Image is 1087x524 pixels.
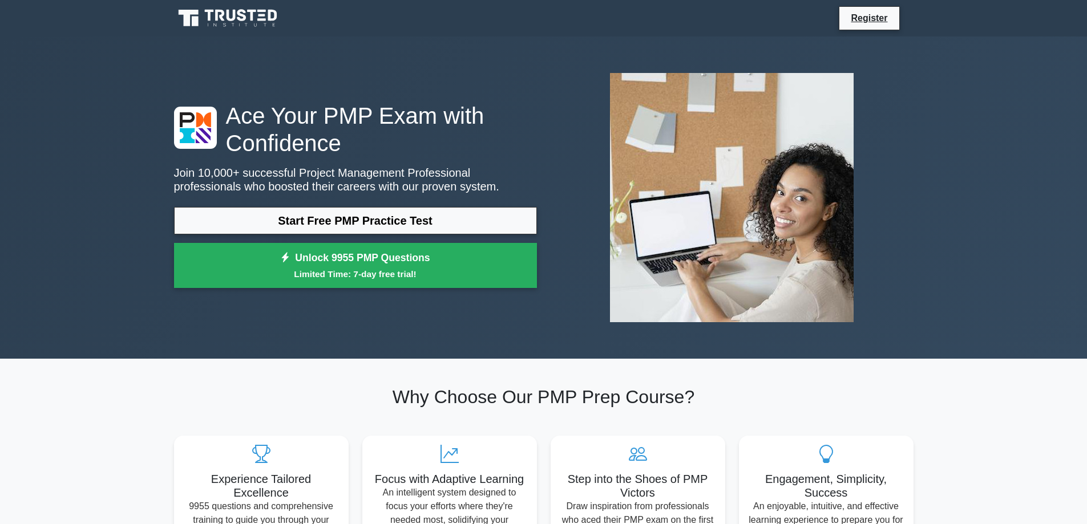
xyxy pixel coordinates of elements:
[174,243,537,289] a: Unlock 9955 PMP QuestionsLimited Time: 7-day free trial!
[371,472,528,486] h5: Focus with Adaptive Learning
[560,472,716,499] h5: Step into the Shoes of PMP Victors
[183,472,340,499] h5: Experience Tailored Excellence
[174,166,537,193] p: Join 10,000+ successful Project Management Professional professionals who boosted their careers w...
[844,11,894,25] a: Register
[174,207,537,234] a: Start Free PMP Practice Test
[188,267,523,281] small: Limited Time: 7-day free trial!
[174,102,537,157] h1: Ace Your PMP Exam with Confidence
[174,386,914,408] h2: Why Choose Our PMP Prep Course?
[748,472,904,499] h5: Engagement, Simplicity, Success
